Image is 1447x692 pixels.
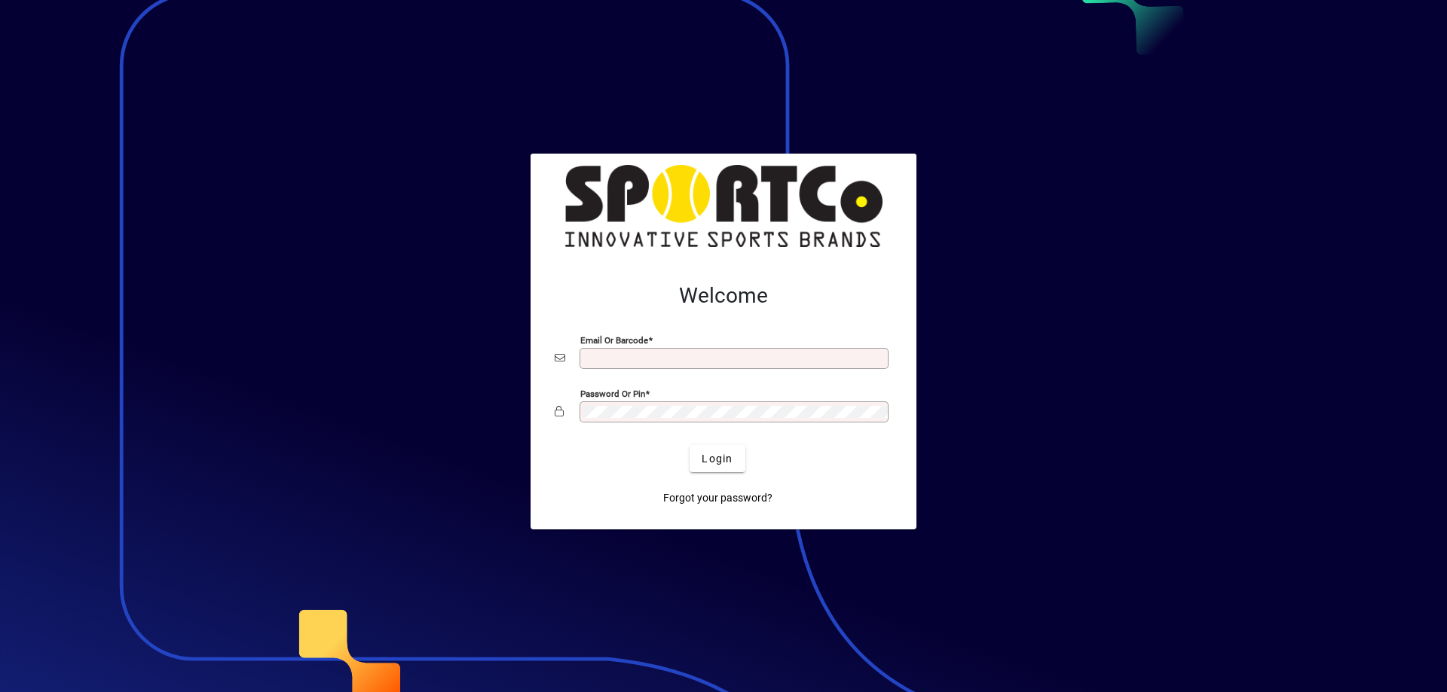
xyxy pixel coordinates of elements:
[690,445,745,472] button: Login
[657,484,779,511] a: Forgot your password?
[702,451,733,467] span: Login
[580,335,648,346] mat-label: Email or Barcode
[555,283,892,309] h2: Welcome
[663,490,772,506] span: Forgot your password?
[580,389,645,399] mat-label: Password or Pin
